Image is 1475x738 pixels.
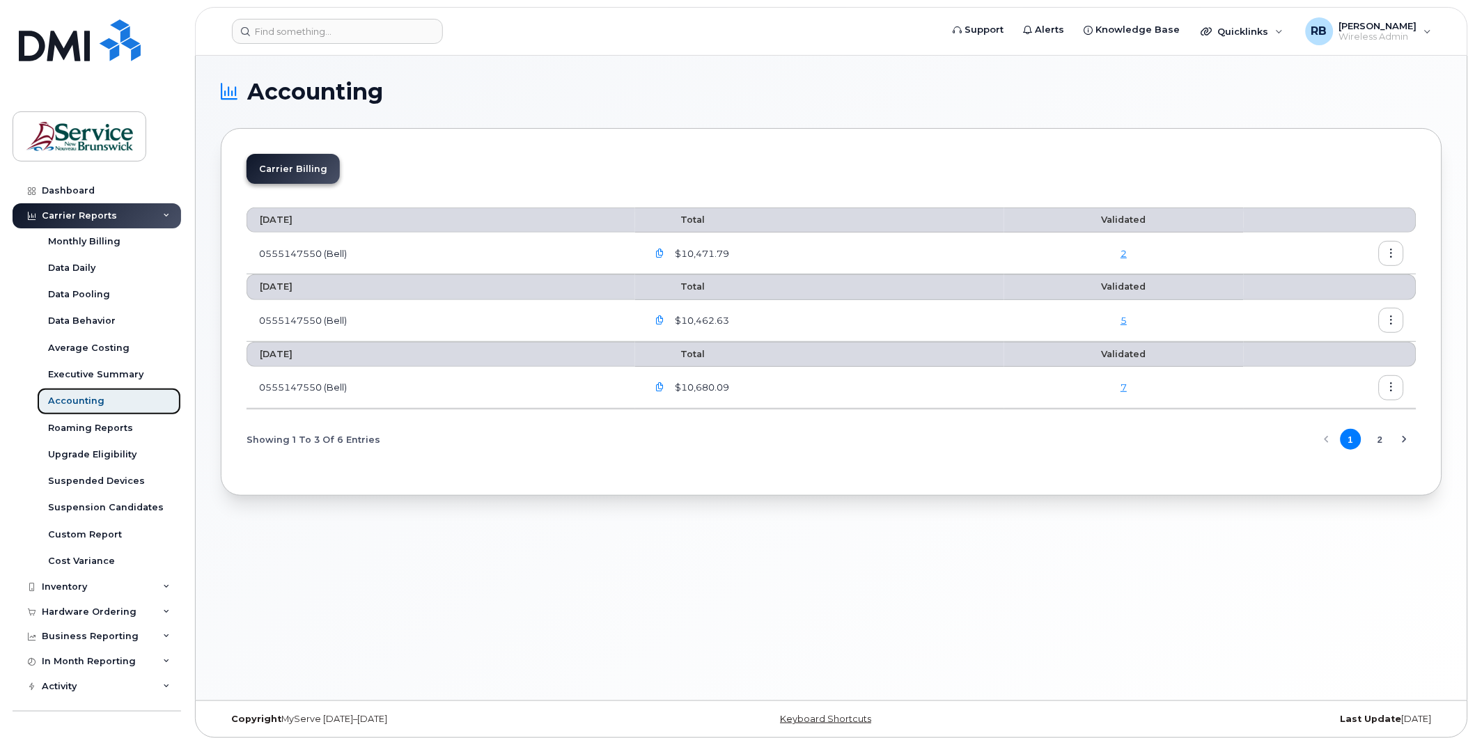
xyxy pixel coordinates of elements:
[648,349,705,359] span: Total
[247,342,635,367] th: [DATE]
[1004,342,1244,367] th: Validated
[1121,315,1127,326] a: 5
[247,81,383,102] span: Accounting
[1121,382,1127,393] a: 7
[247,429,380,450] span: Showing 1 To 3 Of 6 Entries
[247,207,635,233] th: [DATE]
[1004,274,1244,299] th: Validated
[673,381,730,394] span: $10,680.09
[231,714,281,724] strong: Copyright
[247,233,635,274] td: 0555147550 (Bell)
[1370,429,1391,450] button: Page 2
[673,314,730,327] span: $10,462.63
[1004,207,1244,233] th: Validated
[648,281,705,292] span: Total
[1121,248,1127,259] a: 2
[1341,429,1361,450] button: Page 1
[648,214,705,225] span: Total
[1341,714,1402,724] strong: Last Update
[780,714,871,724] a: Keyboard Shortcuts
[247,367,635,409] td: 0555147550 (Bell)
[1394,429,1415,450] button: Next Page
[673,247,730,260] span: $10,471.79
[247,300,635,342] td: 0555147550 (Bell)
[247,274,635,299] th: [DATE]
[1035,714,1442,725] div: [DATE]
[221,714,628,725] div: MyServe [DATE]–[DATE]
